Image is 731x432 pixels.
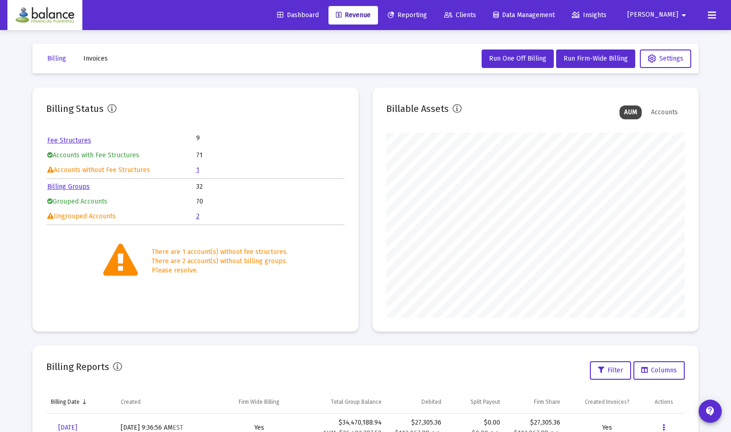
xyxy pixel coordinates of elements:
[633,361,685,380] button: Columns
[47,210,195,223] td: Ungrouped Accounts
[270,6,326,25] a: Dashboard
[678,6,689,25] mat-icon: arrow_drop_down
[489,55,546,62] span: Run One Off Billing
[47,183,90,191] a: Billing Groups
[556,49,635,68] button: Run Firm-Wide Billing
[83,55,108,62] span: Invoices
[58,424,77,432] span: [DATE]
[152,266,288,275] div: Please resolve.
[386,391,446,413] td: Column Debited
[336,11,371,19] span: Revenue
[239,398,279,406] div: Firm Wide Billing
[51,398,80,406] div: Billing Date
[446,391,505,413] td: Column Split Payout
[47,55,66,62] span: Billing
[534,398,560,406] div: Firm Share
[564,55,628,62] span: Run Firm-Wide Billing
[565,391,650,413] td: Column Created Invoices?
[14,6,75,25] img: Dashboard
[328,6,378,25] a: Revenue
[47,136,91,144] a: Fee Structures
[616,6,700,24] button: [PERSON_NAME]
[196,134,270,143] td: 9
[196,166,199,174] a: 1
[509,418,560,427] div: $27,305.36
[486,6,562,25] a: Data Management
[47,148,195,162] td: Accounts with Fee Structures
[76,49,115,68] button: Invoices
[152,247,288,257] div: There are 1 account(s) without fee structures.
[46,101,104,116] h2: Billing Status
[196,148,344,162] td: 71
[493,11,555,19] span: Data Management
[444,11,476,19] span: Clients
[196,180,344,194] td: 32
[152,257,288,266] div: There are 2 account(s) without billing groups.
[627,11,678,19] span: [PERSON_NAME]
[619,105,642,119] div: AUM
[437,6,483,25] a: Clients
[47,195,195,209] td: Grouped Accounts
[40,49,74,68] button: Billing
[217,391,301,413] td: Column Firm Wide Billing
[46,359,109,374] h2: Billing Reports
[46,391,116,413] td: Column Billing Date
[388,11,427,19] span: Reporting
[116,391,217,413] td: Column Created
[331,398,382,406] div: Total Group Balance
[598,366,623,374] span: Filter
[641,366,677,374] span: Columns
[380,6,434,25] a: Reporting
[421,398,441,406] div: Debited
[640,49,691,68] button: Settings
[386,101,449,116] h2: Billable Assets
[650,391,685,413] td: Column Actions
[482,49,554,68] button: Run One Off Billing
[564,6,614,25] a: Insights
[173,424,183,432] small: EST
[590,361,631,380] button: Filter
[277,11,319,19] span: Dashboard
[585,398,630,406] div: Created Invoices?
[705,406,716,417] mat-icon: contact_support
[391,418,442,427] div: $27,305.36
[648,55,683,62] span: Settings
[196,195,344,209] td: 70
[301,391,386,413] td: Column Total Group Balance
[655,398,673,406] div: Actions
[121,398,141,406] div: Created
[646,105,682,119] div: Accounts
[196,212,199,220] a: 2
[572,11,607,19] span: Insights
[47,163,195,177] td: Accounts without Fee Structures
[471,398,500,406] div: Split Payout
[505,391,565,413] td: Column Firm Share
